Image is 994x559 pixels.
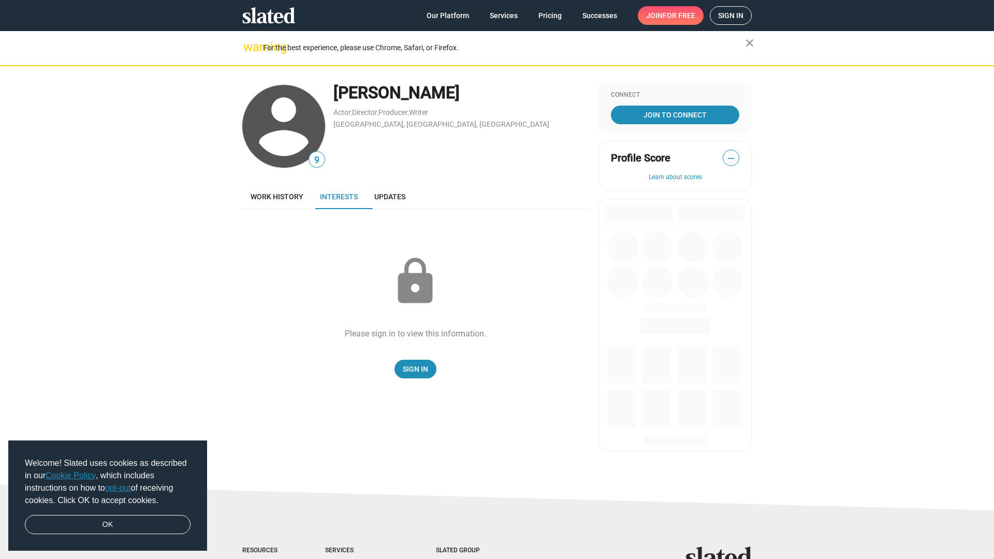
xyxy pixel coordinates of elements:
span: , [351,110,352,116]
span: — [723,152,739,165]
span: Successes [582,6,617,25]
a: Interests [312,184,366,209]
span: Updates [374,193,405,201]
a: opt-out [105,483,131,492]
span: Join [646,6,695,25]
span: , [377,110,378,116]
a: Sign In [394,360,436,378]
a: Successes [574,6,625,25]
span: Our Platform [427,6,469,25]
a: Producer [378,108,408,116]
div: [PERSON_NAME] [333,82,588,104]
a: Joinfor free [638,6,704,25]
a: Sign in [710,6,752,25]
a: Writer [409,108,428,116]
span: Sign In [403,360,428,378]
mat-icon: warning [243,41,256,53]
div: For the best experience, please use Chrome, Safari, or Firefox. [263,41,745,55]
mat-icon: close [743,37,756,49]
button: Learn about scores [611,173,739,182]
span: Welcome! Slated uses cookies as described in our , which includes instructions on how to of recei... [25,457,191,507]
div: Connect [611,91,739,99]
span: Sign in [718,7,743,24]
span: , [408,110,409,116]
div: Resources [242,547,284,555]
a: Updates [366,184,414,209]
a: Pricing [530,6,570,25]
span: Work history [251,193,303,201]
div: Slated Group [436,547,506,555]
a: Work history [242,184,312,209]
a: Join To Connect [611,106,739,124]
span: Join To Connect [613,106,737,124]
a: Services [481,6,526,25]
a: Cookie Policy [46,471,96,480]
div: Services [325,547,394,555]
span: Interests [320,193,358,201]
span: 9 [309,153,325,167]
a: Actor [333,108,351,116]
div: cookieconsent [8,440,207,551]
mat-icon: lock [389,256,441,307]
a: Our Platform [418,6,477,25]
a: [GEOGRAPHIC_DATA], [GEOGRAPHIC_DATA], [GEOGRAPHIC_DATA] [333,120,549,128]
a: Director [352,108,377,116]
div: Please sign in to view this information. [345,328,486,339]
a: dismiss cookie message [25,515,191,535]
span: Services [490,6,518,25]
span: Profile Score [611,151,670,165]
span: Pricing [538,6,562,25]
span: for free [663,6,695,25]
